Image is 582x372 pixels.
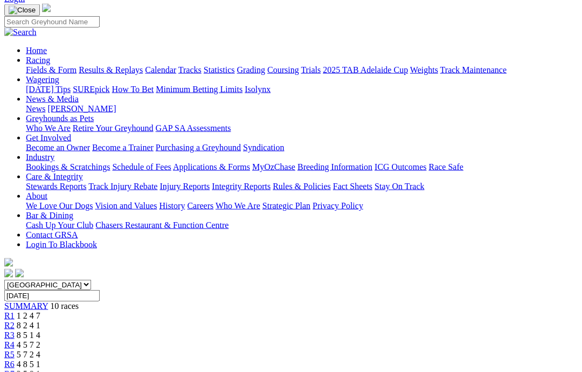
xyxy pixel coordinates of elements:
[15,269,24,278] img: twitter.svg
[26,221,578,230] div: Bar & Dining
[42,4,51,12] img: logo-grsa-white.png
[26,211,73,220] a: Bar & Dining
[17,311,40,320] span: 1 2 4 7
[112,162,171,171] a: Schedule of Fees
[4,360,15,369] a: R6
[212,182,271,191] a: Integrity Reports
[4,350,15,359] a: R5
[428,162,463,171] a: Race Safe
[26,104,45,113] a: News
[243,143,284,152] a: Syndication
[4,269,13,278] img: facebook.svg
[375,182,424,191] a: Stay On Track
[17,350,40,359] span: 5 7 2 4
[26,114,94,123] a: Greyhounds as Pets
[92,143,154,152] a: Become a Trainer
[112,85,154,94] a: How To Bet
[26,94,79,104] a: News & Media
[26,172,83,181] a: Care & Integrity
[156,85,242,94] a: Minimum Betting Limits
[273,182,331,191] a: Rules & Policies
[313,201,363,210] a: Privacy Policy
[237,65,265,74] a: Grading
[26,240,97,249] a: Login To Blackbook
[17,330,40,340] span: 8 5 1 4
[26,230,78,239] a: Contact GRSA
[47,104,116,113] a: [PERSON_NAME]
[26,65,77,74] a: Fields & Form
[9,6,36,15] img: Close
[26,85,578,94] div: Wagering
[26,221,93,230] a: Cash Up Your Club
[156,143,241,152] a: Purchasing a Greyhound
[262,201,310,210] a: Strategic Plan
[26,182,578,191] div: Care & Integrity
[17,340,40,349] span: 4 5 7 2
[4,340,15,349] a: R4
[4,321,15,330] a: R2
[252,162,295,171] a: MyOzChase
[50,301,79,311] span: 10 races
[26,46,47,55] a: Home
[178,65,202,74] a: Tracks
[26,143,90,152] a: Become an Owner
[156,123,231,133] a: GAP SA Assessments
[79,65,143,74] a: Results & Replays
[95,201,157,210] a: Vision and Values
[301,65,321,74] a: Trials
[187,201,213,210] a: Careers
[26,162,110,171] a: Bookings & Scratchings
[245,85,271,94] a: Isolynx
[145,65,176,74] a: Calendar
[26,201,578,211] div: About
[26,123,71,133] a: Who We Are
[26,104,578,114] div: News & Media
[26,201,93,210] a: We Love Our Dogs
[26,85,71,94] a: [DATE] Tips
[73,123,154,133] a: Retire Your Greyhound
[159,201,185,210] a: History
[26,153,54,162] a: Industry
[204,65,235,74] a: Statistics
[297,162,372,171] a: Breeding Information
[160,182,210,191] a: Injury Reports
[333,182,372,191] a: Fact Sheets
[26,65,578,75] div: Racing
[95,221,228,230] a: Chasers Restaurant & Function Centre
[4,27,37,37] img: Search
[267,65,299,74] a: Coursing
[4,16,100,27] input: Search
[17,321,40,330] span: 8 2 4 1
[26,143,578,153] div: Get Involved
[4,258,13,267] img: logo-grsa-white.png
[4,4,40,16] button: Toggle navigation
[26,133,71,142] a: Get Involved
[410,65,438,74] a: Weights
[26,162,578,172] div: Industry
[17,360,40,369] span: 4 8 5 1
[26,191,47,201] a: About
[26,182,86,191] a: Stewards Reports
[375,162,426,171] a: ICG Outcomes
[73,85,109,94] a: SUREpick
[440,65,507,74] a: Track Maintenance
[88,182,157,191] a: Track Injury Rebate
[26,75,59,84] a: Wagering
[4,290,100,301] input: Select date
[26,123,578,133] div: Greyhounds as Pets
[173,162,250,171] a: Applications & Forms
[216,201,260,210] a: Who We Are
[323,65,408,74] a: 2025 TAB Adelaide Cup
[4,311,15,320] a: R1
[4,330,15,340] a: R3
[26,56,50,65] a: Racing
[4,301,48,311] a: SUMMARY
